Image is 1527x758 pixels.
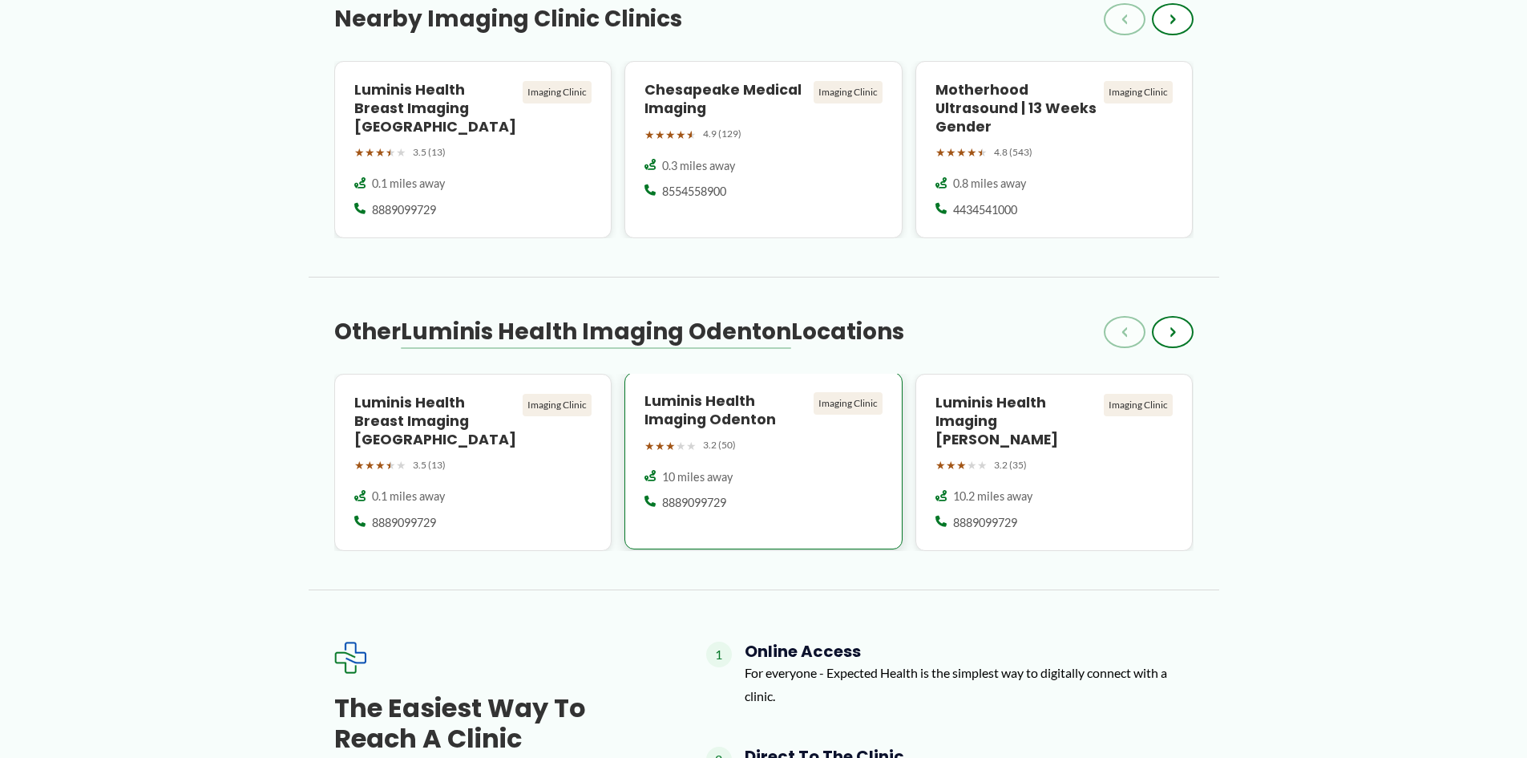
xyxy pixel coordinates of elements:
span: Luminis Health Imaging Odenton [401,316,791,347]
span: ★ [354,455,365,476]
span: 1 [706,642,732,667]
h4: Online Access [745,642,1194,661]
span: 8889099729 [662,495,726,511]
a: Luminis Health Breast Imaging [GEOGRAPHIC_DATA] Imaging Clinic ★★★★★ 3.5 (13) 0.1 miles away 8889... [334,61,612,238]
span: ★ [977,142,988,163]
span: ‹ [1121,10,1128,29]
div: Imaging Clinic [1104,81,1173,103]
span: ★ [935,455,946,476]
span: ★ [935,142,946,163]
span: 3.2 (35) [994,456,1027,474]
span: ★ [375,142,386,163]
span: ★ [375,455,386,476]
button: › [1152,3,1194,35]
span: ★ [946,455,956,476]
span: 10 miles away [662,469,733,485]
a: Luminis Health Imaging [PERSON_NAME] Imaging Clinic ★★★★★ 3.2 (35) 10.2 miles away 8889099729 [915,374,1194,551]
span: 0.8 miles away [953,176,1026,192]
span: ‹ [1121,322,1128,342]
span: ★ [396,142,406,163]
span: ★ [967,142,977,163]
img: Expected Healthcare Logo [334,642,366,674]
span: › [1169,10,1176,29]
a: Chesapeake Medical Imaging Imaging Clinic ★★★★★ 4.9 (129) 0.3 miles away 8554558900 [624,61,903,238]
span: ★ [365,455,375,476]
span: ★ [655,436,665,456]
span: ★ [956,455,967,476]
span: ★ [686,436,697,456]
span: 8554558900 [662,184,726,200]
h3: Other Locations [334,318,904,347]
div: Imaging Clinic [814,392,883,415]
span: 0.3 miles away [662,158,735,174]
span: 3.5 (13) [413,144,446,161]
span: 4.8 (543) [994,144,1032,161]
span: ★ [977,455,988,476]
span: ★ [354,142,365,163]
h4: Luminis Health Breast Imaging [GEOGRAPHIC_DATA] [354,394,517,449]
span: ★ [644,124,655,145]
span: 3.5 (13) [413,456,446,474]
span: ★ [665,436,676,456]
div: Imaging Clinic [814,81,883,103]
span: ★ [946,142,956,163]
span: ★ [655,124,665,145]
div: Imaging Clinic [523,81,592,103]
span: ★ [386,142,396,163]
span: ★ [665,124,676,145]
h4: Luminis Health Breast Imaging [GEOGRAPHIC_DATA] [354,81,517,136]
span: 3.2 (50) [703,436,736,454]
span: ★ [686,124,697,145]
p: For everyone - Expected Health is the simplest way to digitally connect with a clinic. [745,661,1194,708]
span: ★ [956,142,967,163]
div: Imaging Clinic [523,394,592,416]
span: 8889099729 [372,515,436,531]
div: Imaging Clinic [1104,394,1173,416]
span: 0.1 miles away [372,176,445,192]
span: › [1169,322,1176,342]
span: 4.9 (129) [703,125,741,143]
a: Motherhood Ultrasound | 13 Weeks Gender Imaging Clinic ★★★★★ 4.8 (543) 0.8 miles away 4434541000 [915,61,1194,238]
span: ★ [365,142,375,163]
span: ★ [676,124,686,145]
h3: The Easiest Way to Reach a Clinic [334,693,655,755]
a: Luminis Health Imaging Odenton Imaging Clinic ★★★★★ 3.2 (50) 10 miles away 8889099729 [624,374,903,551]
span: ★ [676,436,686,456]
h4: Luminis Health Imaging [PERSON_NAME] [935,394,1098,449]
span: ★ [967,455,977,476]
span: 0.1 miles away [372,488,445,505]
span: ★ [396,455,406,476]
span: ★ [386,455,396,476]
h4: Motherhood Ultrasound | 13 Weeks Gender [935,81,1098,136]
a: Luminis Health Breast Imaging [GEOGRAPHIC_DATA] Imaging Clinic ★★★★★ 3.5 (13) 0.1 miles away 8889... [334,374,612,551]
span: ★ [644,436,655,456]
h4: Chesapeake Medical Imaging [644,81,807,118]
span: 8889099729 [372,202,436,218]
button: ‹ [1104,316,1145,348]
span: 4434541000 [953,202,1017,218]
button: ‹ [1104,3,1145,35]
span: 8889099729 [953,515,1017,531]
h3: Nearby Imaging Clinic Clinics [334,5,682,34]
button: › [1152,316,1194,348]
span: 10.2 miles away [953,488,1032,505]
h4: Luminis Health Imaging Odenton [644,392,807,429]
